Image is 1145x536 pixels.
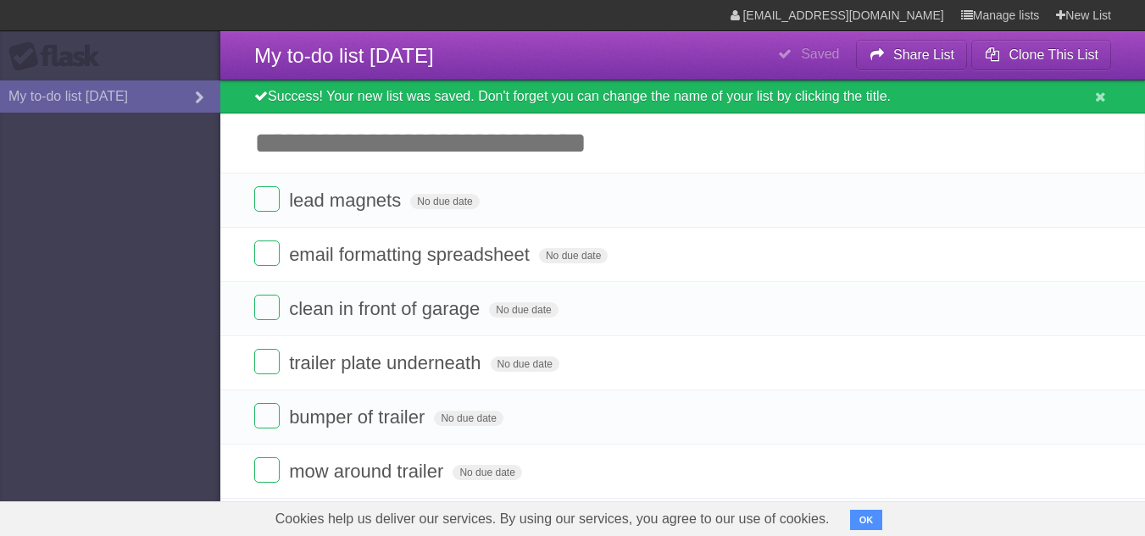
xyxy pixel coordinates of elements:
button: Share List [856,40,968,70]
b: Share List [893,47,954,62]
label: Done [254,186,280,212]
span: No due date [453,465,521,480]
button: Clone This List [971,40,1111,70]
span: bumper of trailer [289,406,429,428]
label: Done [254,295,280,320]
span: trailer plate underneath [289,352,485,373]
span: No due date [489,302,558,318]
span: Cookies help us deliver our services. By using our services, you agree to our use of cookies. [258,502,847,536]
label: Done [254,349,280,374]
span: email formatting spreadsheet [289,244,534,265]
span: No due date [539,248,608,263]
div: Success! Your new list was saved. Don't forget you can change the name of your list by clicking t... [220,80,1145,113]
b: Clone This List [1009,47,1098,62]
label: Done [254,240,280,266]
span: No due date [434,411,503,426]
b: Saved [801,47,839,61]
div: Flask [8,41,110,72]
span: clean in front of garage [289,298,484,319]
button: OK [850,510,883,530]
span: No due date [410,194,479,209]
span: No due date [491,356,559,372]
label: Done [254,457,280,483]
span: mow around trailer [289,461,447,482]
span: My to-do list [DATE] [254,44,434,67]
label: Done [254,403,280,428]
span: lead magnets [289,190,405,211]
